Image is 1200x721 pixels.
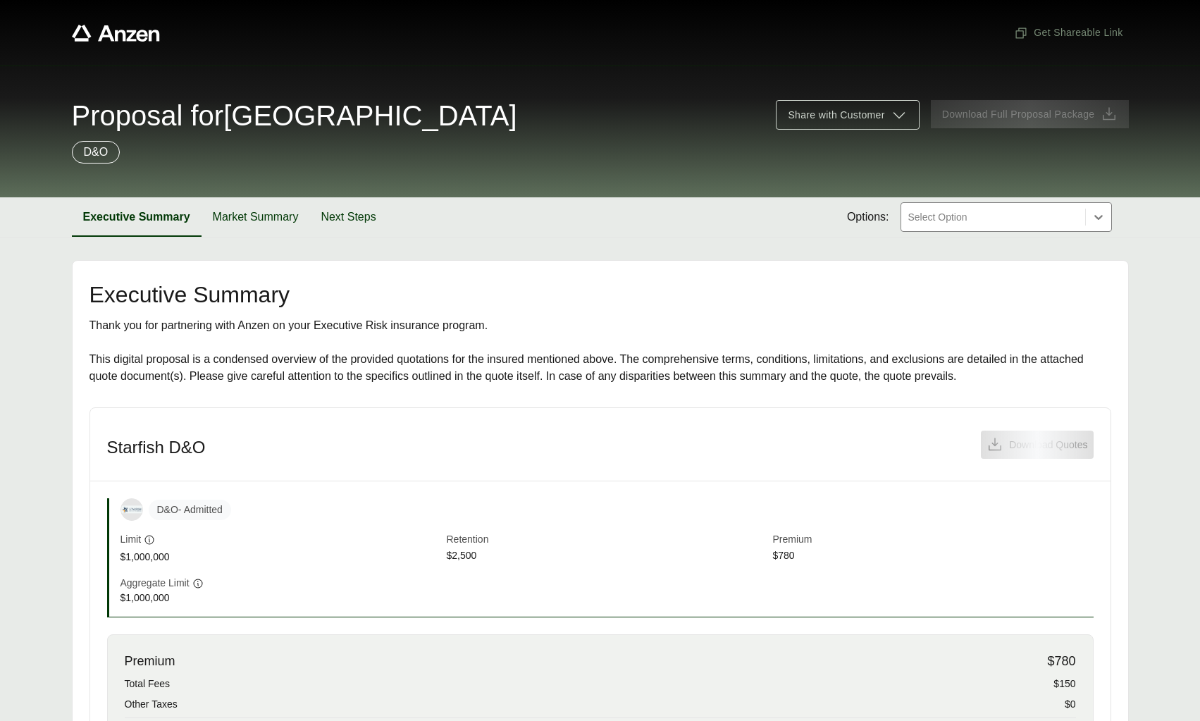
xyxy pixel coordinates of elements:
span: Retention [447,532,767,548]
div: Thank you for partnering with Anzen on your Executive Risk insurance program. This digital propos... [89,317,1111,385]
span: Download Full Proposal Package [942,107,1095,122]
button: Next Steps [309,197,387,237]
button: Executive Summary [72,197,202,237]
span: $780 [1047,652,1075,671]
span: $0 [1065,697,1076,712]
span: Share with Customer [788,108,884,123]
span: Premium [125,652,175,671]
h3: Starfish D&O [107,437,206,458]
span: $1,000,000 [120,550,441,565]
img: Starfish Specialty Insurance [121,505,142,513]
span: $780 [773,548,1094,565]
span: $2,500 [447,548,767,565]
span: Options: [847,209,889,226]
button: Market Summary [202,197,310,237]
span: D&O - Admitted [149,500,231,520]
span: Premium [773,532,1094,548]
span: Aggregate Limit [120,576,190,591]
h2: Executive Summary [89,283,1111,306]
span: Limit [120,532,142,547]
span: $150 [1053,677,1075,691]
button: Get Shareable Link [1008,20,1128,46]
a: Anzen website [72,25,160,42]
span: Get Shareable Link [1014,25,1122,40]
span: Proposal for [GEOGRAPHIC_DATA] [72,101,517,130]
span: Other Taxes [125,697,178,712]
button: Share with Customer [776,100,919,130]
span: Total Fees [125,677,171,691]
p: D&O [84,144,109,161]
span: $1,000,000 [120,591,441,605]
